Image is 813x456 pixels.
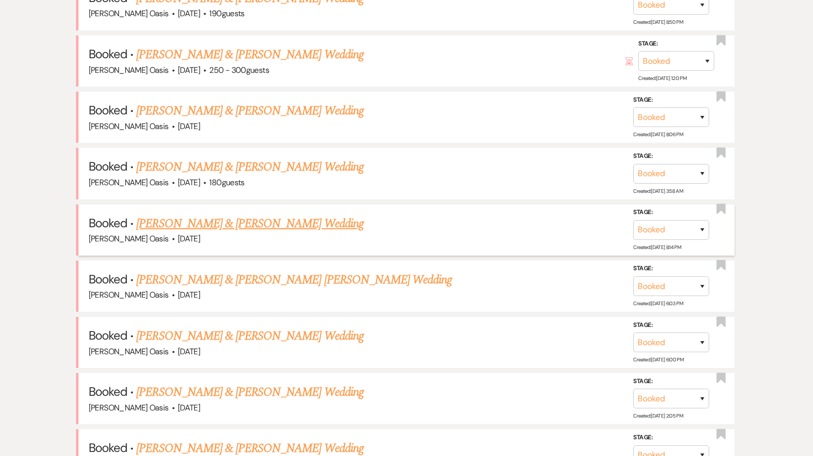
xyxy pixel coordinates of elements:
span: [DATE] [178,65,200,75]
a: [PERSON_NAME] & [PERSON_NAME] Wedding [136,46,363,64]
span: Booked [89,440,127,455]
span: Created: [DATE] 3:58 AM [633,188,683,194]
span: [PERSON_NAME] Oasis [89,289,169,300]
span: [DATE] [178,233,200,244]
a: [PERSON_NAME] & [PERSON_NAME] Wedding [136,158,363,176]
span: [PERSON_NAME] Oasis [89,402,169,413]
span: Booked [89,102,127,118]
span: [PERSON_NAME] Oasis [89,8,169,19]
span: [DATE] [178,8,200,19]
span: 250 - 300 guests [209,65,268,75]
span: [DATE] [178,346,200,357]
span: Created: [DATE] 6:00 PM [633,356,683,363]
span: Created: [DATE] 1:20 PM [638,75,686,81]
span: Created: [DATE] 6:03 PM [633,300,683,307]
label: Stage: [633,320,709,331]
a: [PERSON_NAME] & [PERSON_NAME] Wedding [136,327,363,345]
span: [DATE] [178,402,200,413]
span: [DATE] [178,289,200,300]
span: 180 guests [209,177,244,188]
a: [PERSON_NAME] & [PERSON_NAME] Wedding [136,215,363,233]
span: 190 guests [209,8,244,19]
label: Stage: [633,263,709,274]
span: [PERSON_NAME] Oasis [89,233,169,244]
span: Created: [DATE] 8:06 PM [633,131,683,138]
label: Stage: [633,376,709,387]
span: [PERSON_NAME] Oasis [89,121,169,132]
label: Stage: [633,207,709,218]
span: [PERSON_NAME] Oasis [89,177,169,188]
span: Booked [89,271,127,287]
a: [PERSON_NAME] & [PERSON_NAME] Wedding [136,102,363,120]
span: Created: [DATE] 2:05 PM [633,412,683,419]
span: Created: [DATE] 8:50 PM [633,19,683,25]
span: Booked [89,46,127,62]
label: Stage: [633,432,709,443]
span: Booked [89,158,127,174]
span: [DATE] [178,121,200,132]
span: Booked [89,327,127,343]
a: [PERSON_NAME] & [PERSON_NAME] Wedding [136,383,363,401]
label: Stage: [638,38,714,50]
a: [PERSON_NAME] & [PERSON_NAME] [PERSON_NAME] Wedding [136,271,452,289]
label: Stage: [633,151,709,162]
span: [PERSON_NAME] Oasis [89,346,169,357]
span: [PERSON_NAME] Oasis [89,65,169,75]
span: [DATE] [178,177,200,188]
span: Booked [89,215,127,231]
span: Created: [DATE] 8:14 PM [633,244,681,251]
span: Booked [89,384,127,399]
label: Stage: [633,95,709,106]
